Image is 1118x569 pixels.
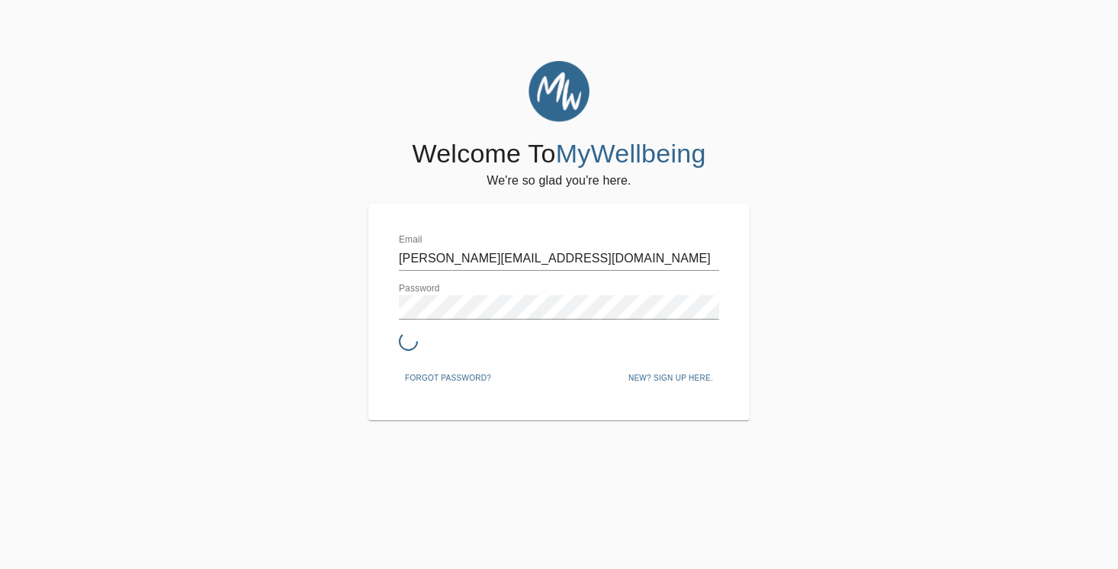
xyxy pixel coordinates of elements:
[622,367,719,390] button: New? Sign up here.
[556,139,706,168] span: MyWellbeing
[487,170,631,191] h6: We're so glad you're here.
[628,371,713,385] span: New? Sign up here.
[528,61,590,122] img: MyWellbeing
[405,371,491,385] span: Forgot password?
[399,367,497,390] button: Forgot password?
[399,284,440,294] label: Password
[399,371,497,383] a: Forgot password?
[399,236,422,245] label: Email
[412,138,705,170] h4: Welcome To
